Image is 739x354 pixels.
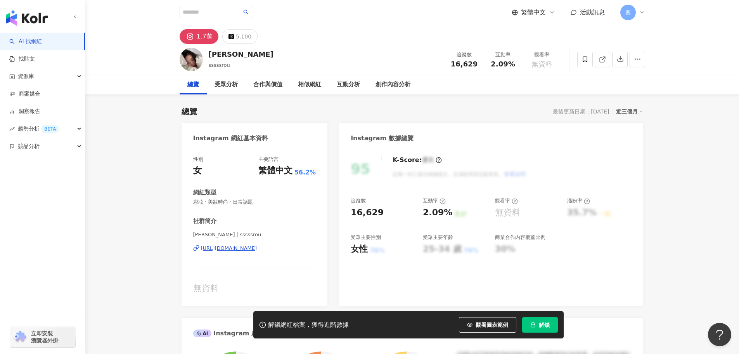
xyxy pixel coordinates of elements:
[567,197,590,204] div: 漲粉率
[376,80,410,89] div: 創作內容分析
[258,156,279,163] div: 主要語言
[193,245,316,252] a: [URL][DOMAIN_NAME]
[201,245,257,252] div: [URL][DOMAIN_NAME]
[180,29,218,44] button: 1.7萬
[423,197,446,204] div: 互動率
[222,29,258,44] button: 5,100
[553,108,609,115] div: 最後更新日期：[DATE]
[521,8,546,17] span: 繁體中文
[522,317,558,333] button: 解鎖
[9,126,15,132] span: rise
[9,38,42,45] a: searchAI 找網紅
[193,283,316,295] div: 無資料
[193,156,203,163] div: 性別
[625,8,631,17] span: 奧
[459,317,516,333] button: 觀看圖表範例
[18,138,40,155] span: 競品分析
[393,156,442,164] div: K-Score :
[488,51,518,59] div: 互動率
[193,188,216,197] div: 網紅類型
[197,31,213,42] div: 1.7萬
[491,60,515,68] span: 2.09%
[236,31,251,42] div: 5,100
[18,68,34,85] span: 資源庫
[10,326,75,347] a: chrome extension立即安裝 瀏覽器外掛
[6,10,48,26] img: logo
[351,207,384,219] div: 16,629
[298,80,321,89] div: 相似網紅
[539,322,550,328] span: 解鎖
[351,197,366,204] div: 追蹤數
[193,165,202,177] div: 女
[616,106,643,117] div: 近三個月
[527,51,557,59] div: 觀看率
[193,231,316,238] span: [PERSON_NAME] | sssssrou
[337,80,360,89] div: 互動分析
[258,165,292,177] div: 繁體中文
[193,134,268,143] div: Instagram 網紅基本資料
[31,330,58,344] span: 立即安裝 瀏覽器外掛
[351,134,414,143] div: Instagram 數據總覽
[580,9,605,16] span: 活動訊息
[451,60,478,68] span: 16,629
[182,106,197,117] div: 總覽
[294,168,316,177] span: 56.2%
[187,80,199,89] div: 總覽
[476,322,508,328] span: 觀看圖表範例
[530,322,536,328] span: lock
[531,60,552,68] span: 無資料
[215,80,238,89] div: 受眾分析
[209,49,273,59] div: [PERSON_NAME]
[12,331,28,343] img: chrome extension
[18,120,59,138] span: 趨勢分析
[351,243,368,255] div: 女性
[193,217,216,225] div: 社群簡介
[495,197,518,204] div: 觀看率
[243,9,249,15] span: search
[450,51,479,59] div: 追蹤數
[495,207,521,219] div: 無資料
[423,234,453,241] div: 受眾主要年齡
[253,80,282,89] div: 合作與價值
[351,234,381,241] div: 受眾主要性別
[423,207,452,219] div: 2.09%
[495,234,545,241] div: 商業合作內容覆蓋比例
[180,48,203,71] img: KOL Avatar
[9,108,40,115] a: 洞察報告
[9,55,35,63] a: 找貼文
[41,125,59,133] div: BETA
[209,62,230,68] span: sssssrou
[9,90,40,98] a: 商案媒合
[193,199,316,206] span: 彩妝 · 美妝時尚 · 日常話題
[268,321,349,329] div: 解鎖網紅檔案，獲得進階數據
